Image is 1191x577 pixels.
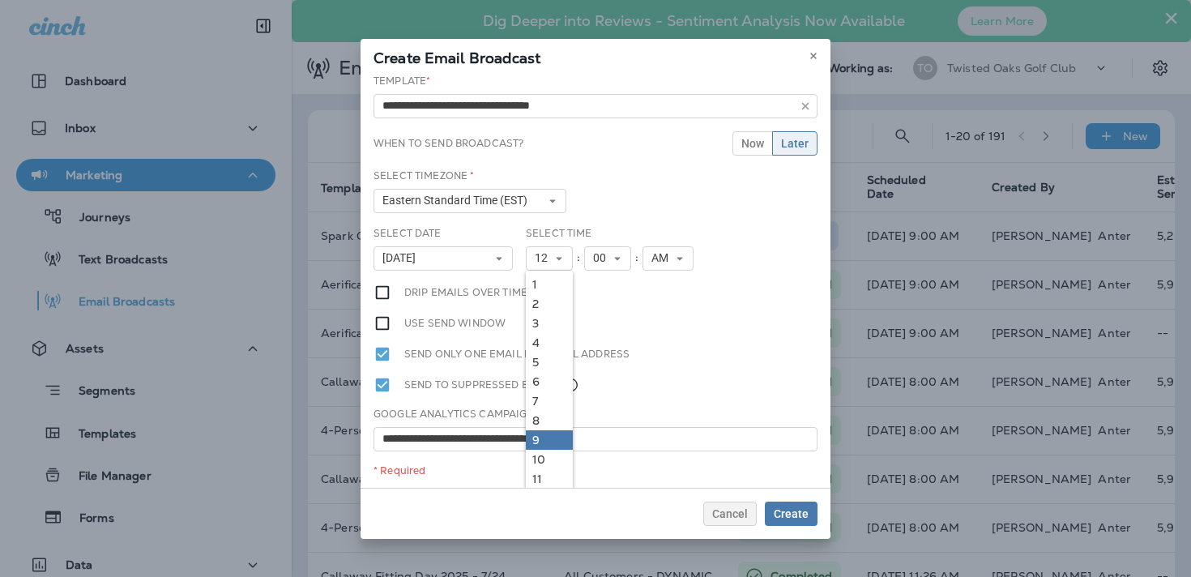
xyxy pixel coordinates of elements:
span: Now [741,138,764,149]
span: AM [651,251,675,265]
label: Send to suppressed emails. [404,376,579,394]
button: Now [732,131,773,156]
span: 12 [535,251,554,265]
button: AM [642,246,694,271]
label: Use send window [404,314,506,332]
label: Google Analytics Campaign Title [374,408,564,421]
a: 11 [526,469,573,489]
label: Select Timezone [374,169,474,182]
button: 12 [526,246,573,271]
label: Select Date [374,227,442,240]
span: 00 [593,251,613,265]
span: Create [774,508,809,519]
span: Later [781,138,809,149]
div: : [631,246,642,271]
a: 5 [526,353,573,372]
a: 4 [526,333,573,353]
button: Eastern Standard Time (EST) [374,189,566,213]
a: 2 [526,294,573,314]
span: Cancel [712,508,748,519]
div: Create Email Broadcast [361,39,830,73]
a: 7 [526,391,573,411]
div: : [573,246,584,271]
span: [DATE] [382,251,422,265]
a: 8 [526,411,573,430]
a: 10 [526,450,573,469]
label: Drip emails over time [404,284,527,301]
a: 3 [526,314,573,333]
label: When to send broadcast? [374,137,523,150]
label: Select Time [526,227,592,240]
button: Later [772,131,817,156]
button: Create [765,502,817,526]
button: [DATE] [374,246,513,271]
button: Cancel [703,502,757,526]
div: * Required [374,464,817,477]
a: 6 [526,372,573,391]
a: 1 [526,275,573,294]
button: 00 [584,246,631,271]
a: 9 [526,430,573,450]
span: Eastern Standard Time (EST) [382,194,534,207]
label: Template [374,75,430,88]
label: Send only one email per email address [404,345,630,363]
